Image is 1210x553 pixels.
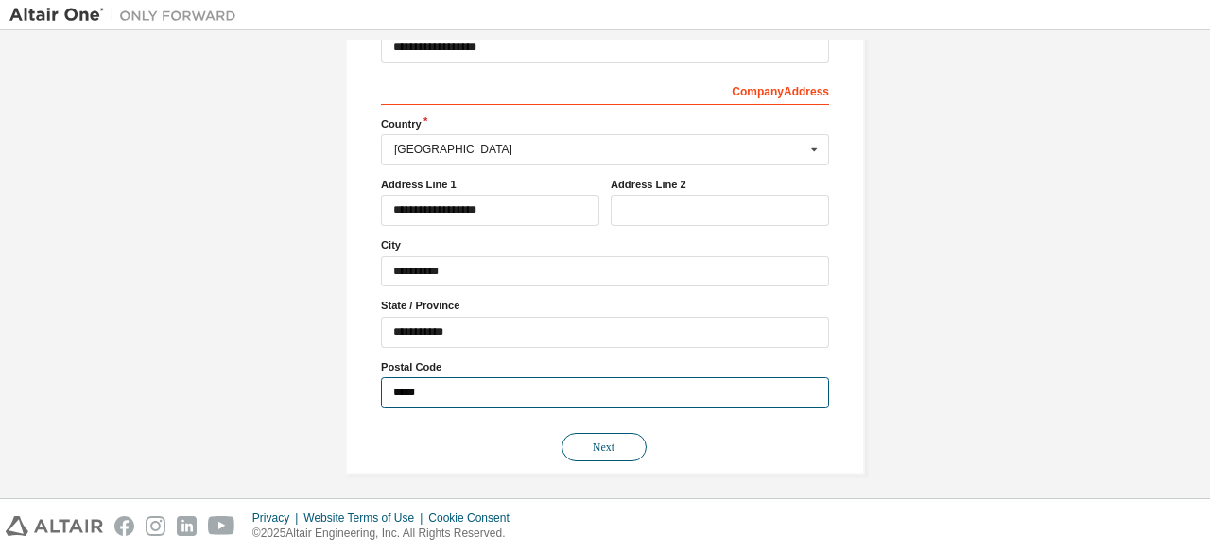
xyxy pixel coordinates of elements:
[9,6,246,25] img: Altair One
[6,516,103,536] img: altair_logo.svg
[208,516,235,536] img: youtube.svg
[562,433,647,461] button: Next
[381,298,829,313] label: State / Province
[381,177,599,192] label: Address Line 1
[146,516,165,536] img: instagram.svg
[114,516,134,536] img: facebook.svg
[177,516,197,536] img: linkedin.svg
[381,359,829,374] label: Postal Code
[252,526,521,542] p: © 2025 Altair Engineering, Inc. All Rights Reserved.
[611,177,829,192] label: Address Line 2
[428,510,520,526] div: Cookie Consent
[303,510,428,526] div: Website Terms of Use
[381,75,829,105] div: Company Address
[252,510,303,526] div: Privacy
[381,116,829,131] label: Country
[381,237,829,252] label: City
[394,144,805,155] div: [GEOGRAPHIC_DATA]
